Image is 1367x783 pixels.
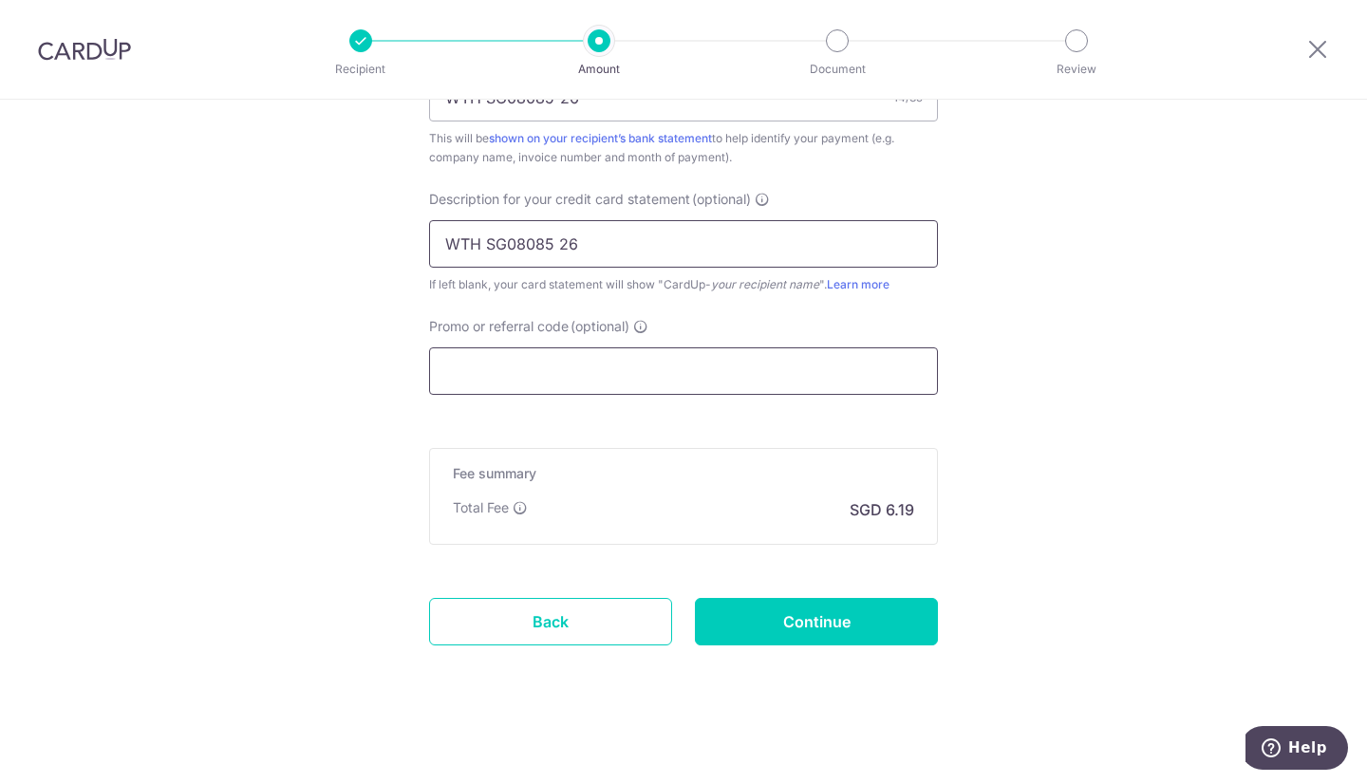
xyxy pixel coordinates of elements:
div: If left blank, your card statement will show "CardUp- ". [429,275,938,294]
div: This will be to help identify your payment (e.g. company name, invoice number and month of payment). [429,129,938,167]
p: Amount [529,60,669,79]
a: shown on your recipient’s bank statement [489,131,712,145]
p: SGD 6.19 [850,498,914,521]
input: Example: Rent [429,220,938,268]
span: Promo or referral code [429,317,569,336]
span: (optional) [571,317,629,336]
h5: Fee summary [453,464,914,483]
i: your recipient name [711,277,819,291]
p: Review [1006,60,1147,79]
iframe: Opens a widget where you can find more information [1245,726,1348,774]
input: Continue [695,598,938,645]
p: Total Fee [453,498,509,517]
p: Document [767,60,908,79]
span: Description for your credit card statement [429,190,690,209]
span: (optional) [692,190,751,209]
p: Recipient [290,60,431,79]
img: CardUp [38,38,131,61]
a: Back [429,598,672,645]
a: Learn more [827,277,889,291]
